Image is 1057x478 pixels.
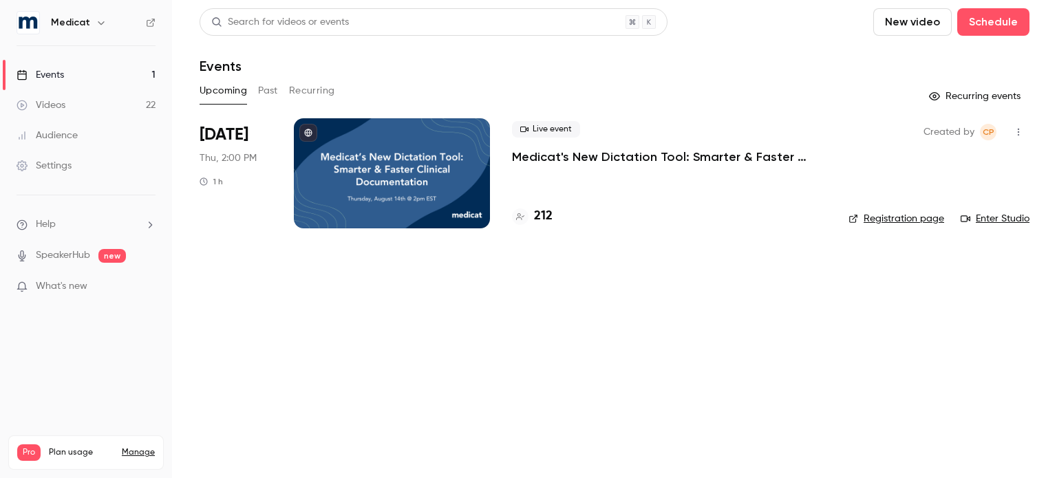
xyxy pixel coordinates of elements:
button: Schedule [957,8,1029,36]
a: Medicat's New Dictation Tool: Smarter & Faster Clinical Documentation [512,149,826,165]
div: 1 h [200,176,223,187]
button: Recurring [289,80,335,102]
span: Thu, 2:00 PM [200,151,257,165]
img: Medicat [17,12,39,34]
span: Help [36,217,56,232]
span: What's new [36,279,87,294]
a: Registration page [848,212,944,226]
span: Plan usage [49,447,114,458]
h6: Medicat [51,16,90,30]
a: Manage [122,447,155,458]
div: Events [17,68,64,82]
button: Upcoming [200,80,247,102]
a: Enter Studio [961,212,1029,226]
div: Videos [17,98,65,112]
button: Past [258,80,278,102]
h4: 212 [534,207,553,226]
h1: Events [200,58,242,74]
button: Recurring events [923,85,1029,107]
span: CP [983,124,994,140]
li: help-dropdown-opener [17,217,156,232]
span: Created by [923,124,974,140]
div: Audience [17,129,78,142]
span: Live event [512,121,580,138]
span: Claire Powell [980,124,996,140]
span: new [98,249,126,263]
a: 212 [512,207,553,226]
iframe: Noticeable Trigger [139,281,156,293]
a: SpeakerHub [36,248,90,263]
button: New video [873,8,952,36]
div: Aug 14 Thu, 2:00 PM (America/New York) [200,118,272,228]
span: [DATE] [200,124,248,146]
div: Search for videos or events [211,15,349,30]
span: Pro [17,444,41,461]
div: Settings [17,159,72,173]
